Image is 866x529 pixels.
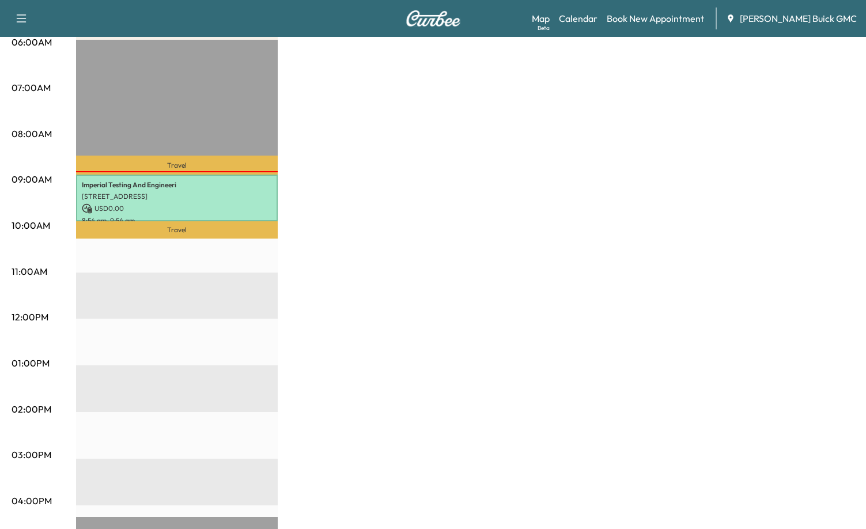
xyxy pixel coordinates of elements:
img: Curbee Logo [406,10,461,27]
a: MapBeta [532,12,550,25]
p: 8:54 am - 9:54 am [82,216,272,225]
p: 11:00AM [12,264,47,278]
p: 03:00PM [12,448,51,462]
p: [STREET_ADDRESS] [82,192,272,201]
span: [PERSON_NAME] Buick GMC [740,12,857,25]
p: 06:00AM [12,35,52,49]
a: Book New Appointment [607,12,704,25]
p: 04:00PM [12,494,52,508]
p: 07:00AM [12,81,51,95]
p: 09:00AM [12,172,52,186]
div: Beta [538,24,550,32]
p: Travel [76,221,278,239]
a: Calendar [559,12,597,25]
p: 01:00PM [12,356,50,370]
p: Travel [76,156,278,174]
p: 08:00AM [12,127,52,141]
p: 10:00AM [12,218,50,232]
p: 02:00PM [12,402,51,416]
p: USD 0.00 [82,203,272,214]
p: Imperial Testing And Engineeri [82,180,272,190]
p: 12:00PM [12,310,48,324]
